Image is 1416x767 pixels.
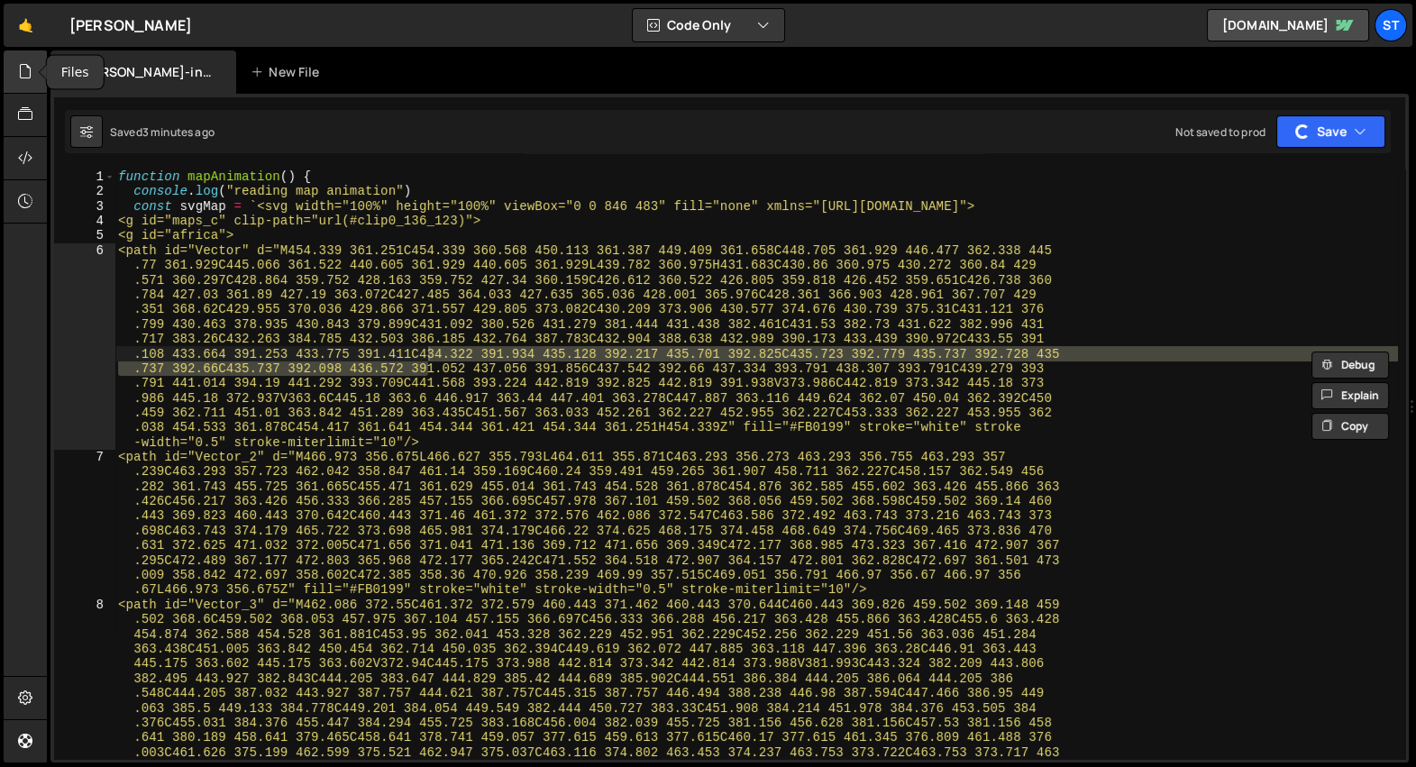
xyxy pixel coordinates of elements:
div: 5 [54,228,115,242]
button: Copy [1311,413,1389,440]
button: Debug [1311,352,1389,379]
div: 2 [54,184,115,198]
div: Saved [110,124,215,140]
div: 6 [54,243,115,450]
div: 4 [54,214,115,228]
div: Not saved to prod [1175,124,1265,140]
a: St [1375,9,1407,41]
div: 3 [54,199,115,214]
a: 🤙 [4,4,48,47]
div: [PERSON_NAME]-init.js [79,63,215,81]
div: 3 minutes ago [142,124,215,140]
div: New File [251,63,326,81]
button: Explain [1311,382,1389,409]
div: 7 [54,450,115,598]
div: Files [47,56,104,89]
div: [PERSON_NAME] [69,14,192,36]
button: Save [1276,115,1385,148]
button: Code Only [633,9,784,41]
a: [DOMAIN_NAME] [1207,9,1369,41]
div: 1 [54,169,115,184]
